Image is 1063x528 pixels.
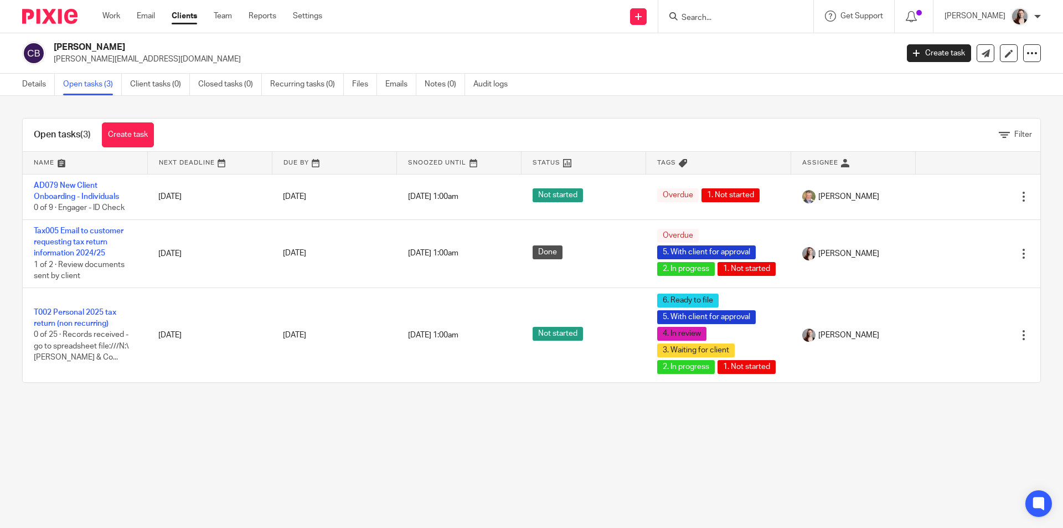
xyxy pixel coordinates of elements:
[945,11,1005,22] p: [PERSON_NAME]
[172,11,197,22] a: Clients
[657,294,719,307] span: 6. Ready to file
[34,129,91,141] h1: Open tasks
[408,160,466,166] span: Snoozed Until
[657,188,699,202] span: Overdue
[80,130,91,139] span: (3)
[657,229,699,243] span: Overdue
[680,13,780,23] input: Search
[657,262,715,276] span: 2. In progress
[283,331,306,339] span: [DATE]
[137,11,155,22] a: Email
[293,11,322,22] a: Settings
[818,191,879,202] span: [PERSON_NAME]
[352,74,377,95] a: Files
[473,74,516,95] a: Audit logs
[657,160,676,166] span: Tags
[34,331,129,362] span: 0 of 25 · Records received - go to spreadsheet file:///N:\[PERSON_NAME] & Co...
[147,174,272,219] td: [DATE]
[34,261,125,280] span: 1 of 2 · Review documents sent by client
[657,245,756,259] span: 5. With client for approval
[718,360,776,374] span: 1. Not started
[283,250,306,258] span: [DATE]
[1011,8,1029,25] img: High%20Res%20Andrew%20Price%20Accountants%20_Poppy%20Jakes%20Photography-3%20-%20Copy.jpg
[425,74,465,95] a: Notes (0)
[657,344,735,357] span: 3. Waiting for client
[385,74,416,95] a: Emails
[701,188,760,202] span: 1. Not started
[283,193,306,201] span: [DATE]
[22,9,78,24] img: Pixie
[907,44,971,62] a: Create task
[533,245,563,259] span: Done
[802,190,816,203] img: High%20Res%20Andrew%20Price%20Accountants_Poppy%20Jakes%20photography-1109.jpg
[1014,131,1032,139] span: Filter
[533,160,560,166] span: Status
[214,11,232,22] a: Team
[34,227,123,258] a: Tax005 Email to customer requesting tax return information 2024/25
[63,74,122,95] a: Open tasks (3)
[34,182,119,201] a: AD079 New Client Onboarding - Individuals
[533,327,583,341] span: Not started
[147,288,272,382] td: [DATE]
[802,247,816,260] img: High%20Res%20Andrew%20Price%20Accountants%20_Poppy%20Jakes%20Photography-3%20-%20Copy.jpg
[802,329,816,342] img: High%20Res%20Andrew%20Price%20Accountants%20_Poppy%20Jakes%20Photography-3%20-%20Copy.jpg
[22,42,45,65] img: svg%3E
[533,188,583,202] span: Not started
[408,250,458,258] span: [DATE] 1:00am
[408,193,458,201] span: [DATE] 1:00am
[198,74,262,95] a: Closed tasks (0)
[657,310,756,324] span: 5. With client for approval
[102,122,154,147] a: Create task
[657,327,706,341] span: 4. In review
[408,331,458,339] span: [DATE] 1:00am
[130,74,190,95] a: Client tasks (0)
[22,74,55,95] a: Details
[270,74,344,95] a: Recurring tasks (0)
[818,248,879,259] span: [PERSON_NAME]
[54,42,723,53] h2: [PERSON_NAME]
[34,309,116,327] a: T002 Personal 2025 tax return (non recurring)
[718,262,776,276] span: 1. Not started
[818,330,879,341] span: [PERSON_NAME]
[657,360,715,374] span: 2. In progress
[840,12,883,20] span: Get Support
[249,11,276,22] a: Reports
[102,11,120,22] a: Work
[147,219,272,288] td: [DATE]
[54,54,890,65] p: [PERSON_NAME][EMAIL_ADDRESS][DOMAIN_NAME]
[34,204,125,212] span: 0 of 9 · Engager - ID Check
